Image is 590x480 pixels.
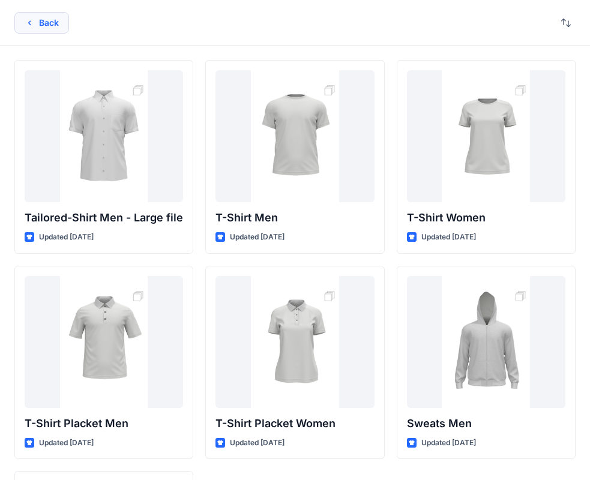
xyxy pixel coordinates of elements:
[215,70,374,202] a: T-Shirt Men
[39,231,94,244] p: Updated [DATE]
[215,415,374,432] p: T-Shirt Placket Women
[39,437,94,449] p: Updated [DATE]
[407,209,565,226] p: T-Shirt Women
[14,12,69,34] button: Back
[421,437,476,449] p: Updated [DATE]
[407,276,565,408] a: Sweats Men
[421,231,476,244] p: Updated [DATE]
[25,415,183,432] p: T-Shirt Placket Men
[407,70,565,202] a: T-Shirt Women
[25,70,183,202] a: Tailored-Shirt Men - Large file
[407,415,565,432] p: Sweats Men
[230,231,284,244] p: Updated [DATE]
[25,209,183,226] p: Tailored-Shirt Men - Large file
[215,276,374,408] a: T-Shirt Placket Women
[215,209,374,226] p: T-Shirt Men
[25,276,183,408] a: T-Shirt Placket Men
[230,437,284,449] p: Updated [DATE]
